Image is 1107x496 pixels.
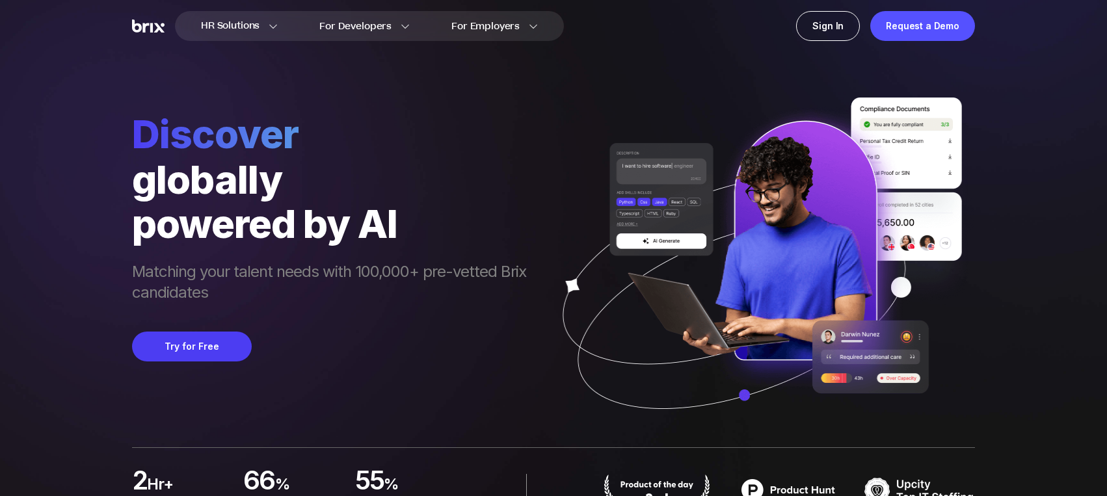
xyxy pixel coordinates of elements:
img: Brix Logo [132,20,165,33]
span: For Developers [319,20,392,33]
span: HR Solutions [201,16,260,36]
span: 66 [243,469,275,495]
div: powered by AI [132,202,539,246]
span: 2 [132,469,147,495]
span: Discover [132,111,539,157]
button: Try for Free [132,332,252,361]
a: Request a Demo [870,11,975,41]
a: Sign In [796,11,860,41]
span: Matching your talent needs with 100,000+ pre-vetted Brix candidates [132,261,539,306]
span: 55 [355,469,384,495]
div: globally [132,157,539,202]
span: For Employers [451,20,520,33]
img: ai generate [539,98,975,447]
